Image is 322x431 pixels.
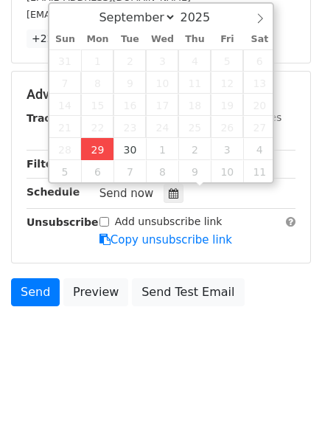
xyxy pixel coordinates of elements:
span: September 21, 2025 [49,116,82,138]
span: August 31, 2025 [49,49,82,72]
a: Send [11,278,60,306]
span: September 26, 2025 [211,116,243,138]
span: September 24, 2025 [146,116,178,138]
span: September 15, 2025 [81,94,113,116]
span: October 1, 2025 [146,138,178,160]
span: September 3, 2025 [146,49,178,72]
span: October 6, 2025 [81,160,113,182]
span: October 2, 2025 [178,138,211,160]
span: September 29, 2025 [81,138,113,160]
strong: Schedule [27,186,80,198]
iframe: Chat Widget [248,360,322,431]
strong: Tracking [27,112,76,124]
span: Tue [113,35,146,44]
span: September 2, 2025 [113,49,146,72]
span: September 10, 2025 [146,72,178,94]
span: October 4, 2025 [243,138,276,160]
span: September 1, 2025 [81,49,113,72]
h5: Advanced [27,86,295,103]
span: Wed [146,35,178,44]
span: September 13, 2025 [243,72,276,94]
span: October 7, 2025 [113,160,146,182]
span: September 12, 2025 [211,72,243,94]
span: September 8, 2025 [81,72,113,94]
strong: Unsubscribe [27,216,99,228]
span: October 8, 2025 [146,160,178,182]
span: October 11, 2025 [243,160,276,182]
small: [EMAIL_ADDRESS][DOMAIN_NAME] [27,9,191,20]
span: September 22, 2025 [81,116,113,138]
span: September 23, 2025 [113,116,146,138]
span: September 5, 2025 [211,49,243,72]
span: Sun [49,35,82,44]
input: Year [176,10,229,24]
span: September 16, 2025 [113,94,146,116]
span: September 11, 2025 [178,72,211,94]
label: Add unsubscribe link [115,214,223,230]
span: September 30, 2025 [113,138,146,160]
span: September 19, 2025 [211,94,243,116]
span: Thu [178,35,211,44]
span: September 28, 2025 [49,138,82,160]
span: September 20, 2025 [243,94,276,116]
span: Mon [81,35,113,44]
span: October 10, 2025 [211,160,243,182]
span: September 18, 2025 [178,94,211,116]
span: September 17, 2025 [146,94,178,116]
strong: Filters [27,158,64,170]
span: September 14, 2025 [49,94,82,116]
span: October 3, 2025 [211,138,243,160]
span: September 4, 2025 [178,49,211,72]
span: October 9, 2025 [178,160,211,182]
span: Fri [211,35,243,44]
span: October 5, 2025 [49,160,82,182]
a: Preview [63,278,128,306]
span: September 7, 2025 [49,72,82,94]
span: September 6, 2025 [243,49,276,72]
span: Sat [243,35,276,44]
a: +22 more [27,30,88,48]
span: September 27, 2025 [243,116,276,138]
a: Copy unsubscribe link [99,233,232,246]
span: September 9, 2025 [113,72,146,94]
a: Send Test Email [132,278,244,306]
span: Send now [99,187,154,200]
span: September 25, 2025 [178,116,211,138]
